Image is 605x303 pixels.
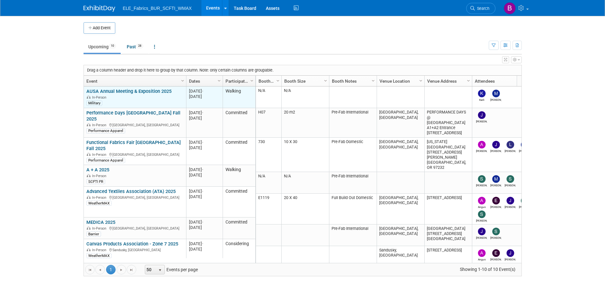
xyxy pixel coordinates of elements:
div: Eric Coble [490,204,501,209]
div: John Pierce [505,204,516,209]
a: MEDICA 2025 [86,219,115,225]
td: Considering [223,239,255,261]
a: Go to the previous page [95,265,105,274]
span: - [202,167,203,172]
a: Canvas Products Association - Zone 7 2025 [86,241,178,247]
div: Sabine Myers [519,204,530,209]
a: Go to the next page [117,265,126,274]
img: In-Person Event [87,196,91,199]
span: Column Settings [180,78,185,83]
div: [DATE] [189,115,220,121]
div: [GEOGRAPHIC_DATA], [GEOGRAPHIC_DATA] [86,225,183,231]
td: [GEOGRAPHIC_DATA][STREET_ADDRESS][GEOGRAPHIC_DATA] [424,224,472,246]
a: Booth Size [284,76,325,86]
span: Column Settings [466,78,471,83]
td: [GEOGRAPHIC_DATA], [GEOGRAPHIC_DATA] [377,224,424,246]
div: Barrier [86,231,101,237]
td: [US_STATE][GEOGRAPHIC_DATA] [STREET_ADDRESS][PERSON_NAME] [GEOGRAPHIC_DATA], OR 97232 [424,138,472,172]
a: Past28 [122,41,148,53]
div: Eric Coble [490,257,501,261]
span: Go to the last page [129,267,134,272]
td: N/A [256,86,281,108]
div: Sandusky, [GEOGRAPHIC_DATA] [86,247,183,252]
div: JUAN CARLOS GONZALEZ REYES [476,119,487,123]
span: - [202,189,203,194]
a: Attendees [475,76,531,86]
img: Karli Wolf [478,90,486,97]
div: Jamie Reid [490,148,501,153]
div: [DATE] [189,225,220,230]
a: Column Settings [417,76,424,85]
div: Matt Rose [490,97,501,101]
div: JUAN CARLOS GONZALEZ REYES [476,235,487,239]
a: Go to the first page [85,265,95,274]
div: Amanda Frisbee [476,148,487,153]
div: John Pierce [505,257,516,261]
a: Dates [189,76,218,86]
td: Pre-Fab International [329,108,377,138]
td: [GEOGRAPHIC_DATA], [GEOGRAPHIC_DATA] [377,108,424,138]
span: Column Settings [371,78,376,83]
td: [GEOGRAPHIC_DATA], [GEOGRAPHIC_DATA] [377,194,424,224]
td: E1119 [256,194,281,224]
div: [DATE] [189,172,220,178]
span: In-Person [92,248,108,252]
img: Sascha Mueller [507,175,514,183]
span: Column Settings [418,78,423,83]
span: Column Settings [275,78,280,83]
img: John Pierce [507,249,514,257]
img: JUAN CARLOS GONZALEZ REYES [478,111,486,119]
span: Column Settings [323,78,328,83]
div: [DATE] [189,219,220,225]
span: In-Person [92,95,108,100]
td: N/A [256,172,281,194]
a: A + A 2025 [86,167,109,173]
td: [GEOGRAPHIC_DATA], [GEOGRAPHIC_DATA] [377,138,424,172]
div: Sascha Mueller [505,183,516,187]
span: Search [475,6,489,11]
td: N/A [281,86,329,108]
img: Jamie Reid [492,141,500,148]
div: Military [86,100,102,106]
span: 10 [109,44,116,48]
span: 50 [145,265,156,274]
a: Event [86,76,182,86]
img: Amanda Frisbee [478,141,486,148]
img: Eric Coble [492,249,500,257]
img: Brystol Cheek [504,2,516,14]
span: select [158,268,163,273]
div: [DATE] [189,94,220,99]
img: Sabine Myers [521,197,528,204]
div: [DATE] [189,145,220,150]
span: - [202,220,203,224]
a: Advanced Textiles Association (ATA) 2025 [86,189,176,194]
td: Committed [223,108,255,138]
a: Search [466,3,495,14]
td: Pre-Fab International [329,224,377,246]
a: Column Settings [370,76,377,85]
a: Column Settings [179,76,186,85]
div: [DATE] [189,246,220,252]
div: [DATE] [189,189,220,194]
td: Pre-Fab Domestic [329,138,377,172]
a: Booth Number [259,76,277,86]
td: Full Build Out Domestic [329,194,377,224]
span: - [202,110,203,115]
a: Column Settings [216,76,223,85]
div: [DATE] [189,140,220,145]
img: Morgan Price [521,141,528,148]
td: PERFORMANCE DAYS @ [GEOGRAPHIC_DATA] A1+A2 Entrance [STREET_ADDRESS] [424,108,472,138]
div: [GEOGRAPHIC_DATA], [GEOGRAPHIC_DATA] [86,122,183,127]
td: Sandusky, [GEOGRAPHIC_DATA] [377,246,424,268]
a: Venue Location [380,76,420,86]
span: - [202,89,203,93]
img: In-Person Event [87,248,91,251]
span: - [202,140,203,145]
img: In-Person Event [87,95,91,99]
img: Scott Furash [478,210,486,218]
span: In-Person [92,174,108,178]
span: Events per page [137,265,204,274]
td: [STREET_ADDRESS] [424,194,472,224]
a: AUSA Annual Meeting & Exposition 2025 [86,88,171,94]
div: WeatherMAX [86,201,111,206]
